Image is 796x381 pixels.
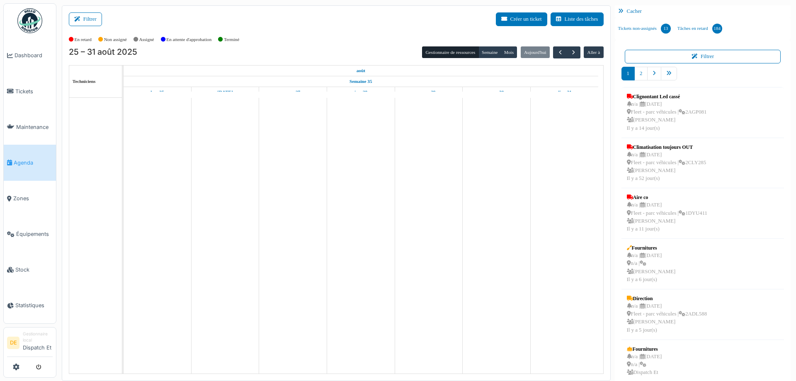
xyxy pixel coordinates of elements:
[627,143,706,151] div: Climatisation toujours OUT
[420,87,438,97] a: 29 août 2025
[422,46,478,58] button: Gestionnaire de ressources
[551,12,604,26] button: Liste des tâches
[13,194,53,202] span: Zones
[627,244,676,252] div: Fournitures
[567,46,580,58] button: Suivant
[7,331,53,357] a: DE Gestionnaire localDispatch Et
[23,331,53,344] div: Gestionnaire local
[15,301,53,309] span: Statistiques
[627,100,707,132] div: n/a | [DATE] Fleet - parc véhicules | 2AGP081 [PERSON_NAME] Il y a 14 jour(s)
[615,5,791,17] div: Cacher
[352,87,369,97] a: 28 août 2025
[4,73,56,109] a: Tickets
[627,302,707,334] div: n/a | [DATE] Fleet - parc véhicules | 2ADL588 [PERSON_NAME] Il y a 5 jour(s)
[625,192,709,235] a: Aire co n/a |[DATE] Fleet - parc véhicules |1DYU411 [PERSON_NAME]Il y a 11 jour(s)
[215,87,235,97] a: 26 août 2025
[224,36,239,43] label: Terminé
[615,17,674,40] a: Tickets non-assignés
[139,36,154,43] label: Assigné
[166,36,211,43] label: En attente d'approbation
[23,331,53,355] li: Dispatch Et
[627,93,707,100] div: Clignontant Led cassé
[73,79,96,84] span: Techniciens
[14,159,53,167] span: Agenda
[4,252,56,288] a: Stock
[627,252,676,284] div: n/a | [DATE] n/a | [PERSON_NAME] Il y a 6 jour(s)
[69,47,137,57] h2: 25 – 31 août 2025
[584,46,603,58] button: Aller à
[627,295,707,302] div: Direction
[625,91,709,134] a: Clignontant Led cassé n/a |[DATE] Fleet - parc véhicules |2AGP081 [PERSON_NAME]Il y a 14 jour(s)
[15,266,53,274] span: Stock
[284,87,302,97] a: 27 août 2025
[347,76,374,87] a: Semaine 35
[627,201,707,233] div: n/a | [DATE] Fleet - parc véhicules | 1DYU411 [PERSON_NAME] Il y a 11 jour(s)
[7,337,19,349] li: DE
[75,36,92,43] label: En retard
[15,51,53,59] span: Dashboard
[4,109,56,145] a: Maintenance
[625,50,781,63] button: Filtrer
[712,24,722,34] div: 184
[104,36,127,43] label: Non assigné
[501,46,517,58] button: Mois
[627,194,707,201] div: Aire co
[4,145,56,180] a: Agenda
[661,24,671,34] div: 13
[15,87,53,95] span: Tickets
[148,87,166,97] a: 25 août 2025
[17,8,42,33] img: Badge_color-CXgf-gQk.svg
[625,141,708,185] a: Climatisation toujours OUT n/a |[DATE] Fleet - parc véhicules |2CLY285 [PERSON_NAME]Il y a 52 jou...
[16,230,53,238] span: Équipements
[487,87,506,97] a: 30 août 2025
[4,216,56,252] a: Équipements
[674,17,726,40] a: Tâches en retard
[4,181,56,216] a: Zones
[627,345,662,353] div: Fournitures
[621,67,635,80] a: 1
[496,12,547,26] button: Créer un ticket
[625,242,678,286] a: Fournitures n/a |[DATE] n/a | [PERSON_NAME]Il y a 6 jour(s)
[69,12,102,26] button: Filtrer
[4,38,56,73] a: Dashboard
[553,46,567,58] button: Précédent
[521,46,550,58] button: Aujourd'hui
[625,293,709,336] a: Direction n/a |[DATE] Fleet - parc véhicules |2ADL588 [PERSON_NAME]Il y a 5 jour(s)
[16,123,53,131] span: Maintenance
[627,151,706,183] div: n/a | [DATE] Fleet - parc véhicules | 2CLY285 [PERSON_NAME] Il y a 52 jour(s)
[4,288,56,323] a: Statistiques
[354,66,367,76] a: 25 août 2025
[478,46,501,58] button: Semaine
[621,67,784,87] nav: pager
[555,87,574,97] a: 31 août 2025
[634,67,648,80] a: 2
